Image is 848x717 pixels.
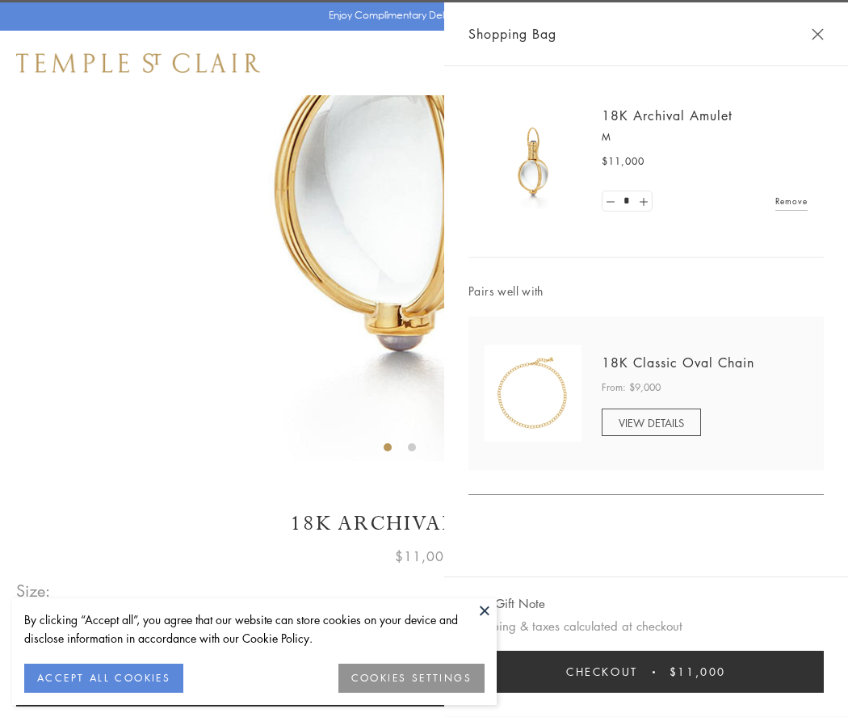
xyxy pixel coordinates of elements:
[468,616,824,636] p: Shipping & taxes calculated at checkout
[602,107,733,124] a: 18K Archival Amulet
[16,577,52,604] span: Size:
[775,192,808,210] a: Remove
[24,664,183,693] button: ACCEPT ALL COOKIES
[812,28,824,40] button: Close Shopping Bag
[602,409,701,436] a: VIEW DETAILS
[602,129,808,145] p: M
[24,610,485,648] div: By clicking “Accept all”, you agree that our website can store cookies on your device and disclos...
[566,663,638,681] span: Checkout
[468,282,824,300] span: Pairs well with
[395,546,453,567] span: $11,000
[485,113,581,210] img: 18K Archival Amulet
[602,379,661,396] span: From: $9,000
[602,153,644,170] span: $11,000
[468,651,824,693] button: Checkout $11,000
[468,593,545,614] button: Add Gift Note
[16,509,832,538] h1: 18K Archival Amulet
[485,345,581,442] img: N88865-OV18
[329,7,512,23] p: Enjoy Complimentary Delivery & Returns
[619,415,684,430] span: VIEW DETAILS
[635,191,651,212] a: Set quantity to 2
[670,663,726,681] span: $11,000
[602,191,619,212] a: Set quantity to 0
[338,664,485,693] button: COOKIES SETTINGS
[16,53,260,73] img: Temple St. Clair
[468,23,556,44] span: Shopping Bag
[602,354,754,371] a: 18K Classic Oval Chain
